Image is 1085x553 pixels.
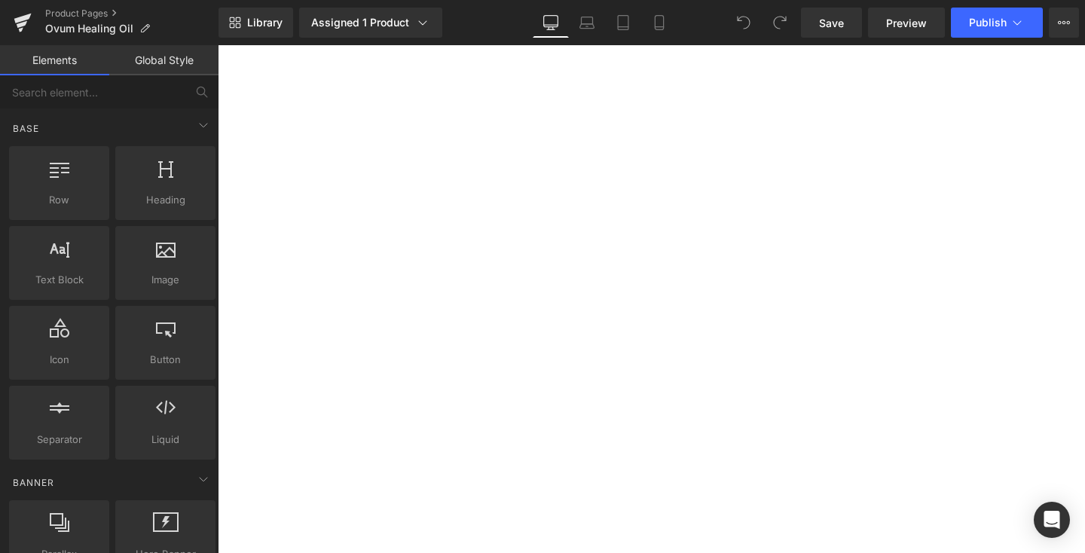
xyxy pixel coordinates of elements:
[109,45,219,75] a: Global Style
[14,432,105,448] span: Separator
[1034,502,1070,538] div: Open Intercom Messenger
[569,8,605,38] a: Laptop
[819,15,844,31] span: Save
[11,121,41,136] span: Base
[14,272,105,288] span: Text Block
[45,8,219,20] a: Product Pages
[969,17,1007,29] span: Publish
[120,192,211,208] span: Heading
[247,16,283,29] span: Library
[11,475,56,490] span: Banner
[120,352,211,368] span: Button
[45,23,133,35] span: Ovum Healing Oil
[311,15,430,30] div: Assigned 1 Product
[868,8,945,38] a: Preview
[120,272,211,288] span: Image
[605,8,641,38] a: Tablet
[886,15,927,31] span: Preview
[219,8,293,38] a: New Library
[729,8,759,38] button: Undo
[1049,8,1079,38] button: More
[765,8,795,38] button: Redo
[120,432,211,448] span: Liquid
[14,192,105,208] span: Row
[14,352,105,368] span: Icon
[951,8,1043,38] button: Publish
[641,8,677,38] a: Mobile
[533,8,569,38] a: Desktop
